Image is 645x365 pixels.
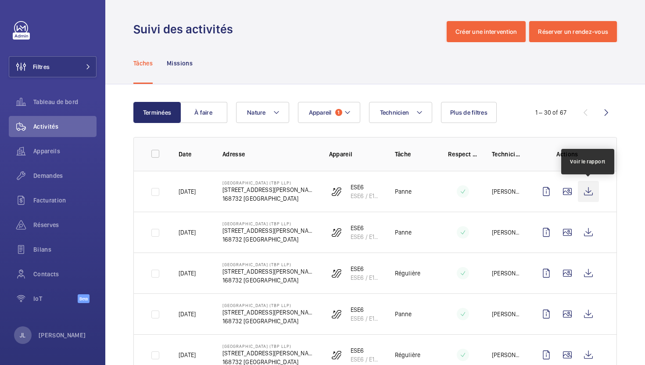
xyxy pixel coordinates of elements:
button: À faire [180,102,227,123]
p: [PERSON_NAME] [39,331,86,340]
p: Régulière [395,351,421,359]
p: Respect délai [448,150,478,159]
p: [GEOGRAPHIC_DATA] (TBP LLP) [222,262,315,267]
p: [STREET_ADDRESS][PERSON_NAME] [222,349,315,358]
button: Terminées [133,102,181,123]
div: 1 – 30 of 67 [535,108,566,117]
span: Bilans [33,245,97,254]
p: [DATE] [179,187,196,196]
p: Panne [395,228,412,237]
p: ESE6 [351,346,381,355]
span: Tableau de bord [33,98,97,106]
p: 168732 [GEOGRAPHIC_DATA] [222,317,315,325]
p: Régulière [395,269,421,278]
span: Demandes [33,171,97,180]
p: ESE6 / E1843 [351,355,381,364]
p: [PERSON_NAME] [492,269,522,278]
p: [STREET_ADDRESS][PERSON_NAME] [222,226,315,235]
p: 168732 [GEOGRAPHIC_DATA] [222,235,315,244]
p: Actions [536,150,599,159]
button: Appareil1 [298,102,360,123]
p: ESE6 / E1843 [351,314,381,323]
p: Tâches [133,59,153,68]
span: Activités [33,122,97,131]
span: Appareil [309,109,332,116]
p: Panne [395,310,412,318]
p: Adresse [222,150,315,159]
p: [DATE] [179,310,196,318]
span: Nature [247,109,266,116]
p: ESE6 / E1843 [351,192,381,200]
span: Facturation [33,196,97,205]
button: Technicien [369,102,433,123]
button: Filtres [9,56,97,77]
p: ESE6 [351,224,381,232]
p: Missions [167,59,193,68]
p: [PERSON_NAME] [492,310,522,318]
span: Technicien [380,109,409,116]
p: 168732 [GEOGRAPHIC_DATA] [222,194,315,203]
p: [GEOGRAPHIC_DATA] (TBP LLP) [222,221,315,226]
span: Beta [78,294,90,303]
p: ESE6 [351,305,381,314]
span: 1 [335,109,342,116]
span: Plus de filtres [450,109,487,116]
span: Filtres [33,62,50,71]
p: Date [179,150,208,159]
span: Réserves [33,220,97,229]
span: Contacts [33,270,97,278]
p: Panne [395,187,412,196]
button: Nature [236,102,289,123]
p: ESE6 / E1843 [351,232,381,241]
p: ESE6 [351,264,381,273]
img: escalator.svg [331,268,342,278]
p: ESE6 / E1843 [351,273,381,282]
p: Appareil [329,150,381,159]
p: [GEOGRAPHIC_DATA] (TBP LLP) [222,343,315,349]
span: IoT [33,294,78,303]
p: [STREET_ADDRESS][PERSON_NAME] [222,185,315,194]
img: escalator.svg [331,350,342,360]
img: escalator.svg [331,186,342,197]
span: Appareils [33,147,97,155]
p: 168732 [GEOGRAPHIC_DATA] [222,276,315,285]
p: Tâche [395,150,434,159]
p: JL [20,331,25,340]
button: Créer une intervention [447,21,526,42]
p: [DATE] [179,228,196,237]
p: [STREET_ADDRESS][PERSON_NAME] [222,308,315,317]
p: [PERSON_NAME] [492,228,522,237]
p: [GEOGRAPHIC_DATA] (TBP LLP) [222,303,315,308]
button: Réserver un rendez-vous [529,21,617,42]
p: [DATE] [179,269,196,278]
p: [GEOGRAPHIC_DATA] (TBP LLP) [222,180,315,185]
p: ESE6 [351,183,381,192]
p: [PERSON_NAME] [492,187,522,196]
p: Technicien [492,150,522,159]
p: [DATE] [179,351,196,359]
h1: Suivi des activités [133,21,238,37]
p: [PERSON_NAME] [492,351,522,359]
button: Plus de filtres [441,102,497,123]
img: escalator.svg [331,227,342,238]
img: escalator.svg [331,309,342,319]
div: Voir le rapport [570,158,606,166]
p: [STREET_ADDRESS][PERSON_NAME] [222,267,315,276]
